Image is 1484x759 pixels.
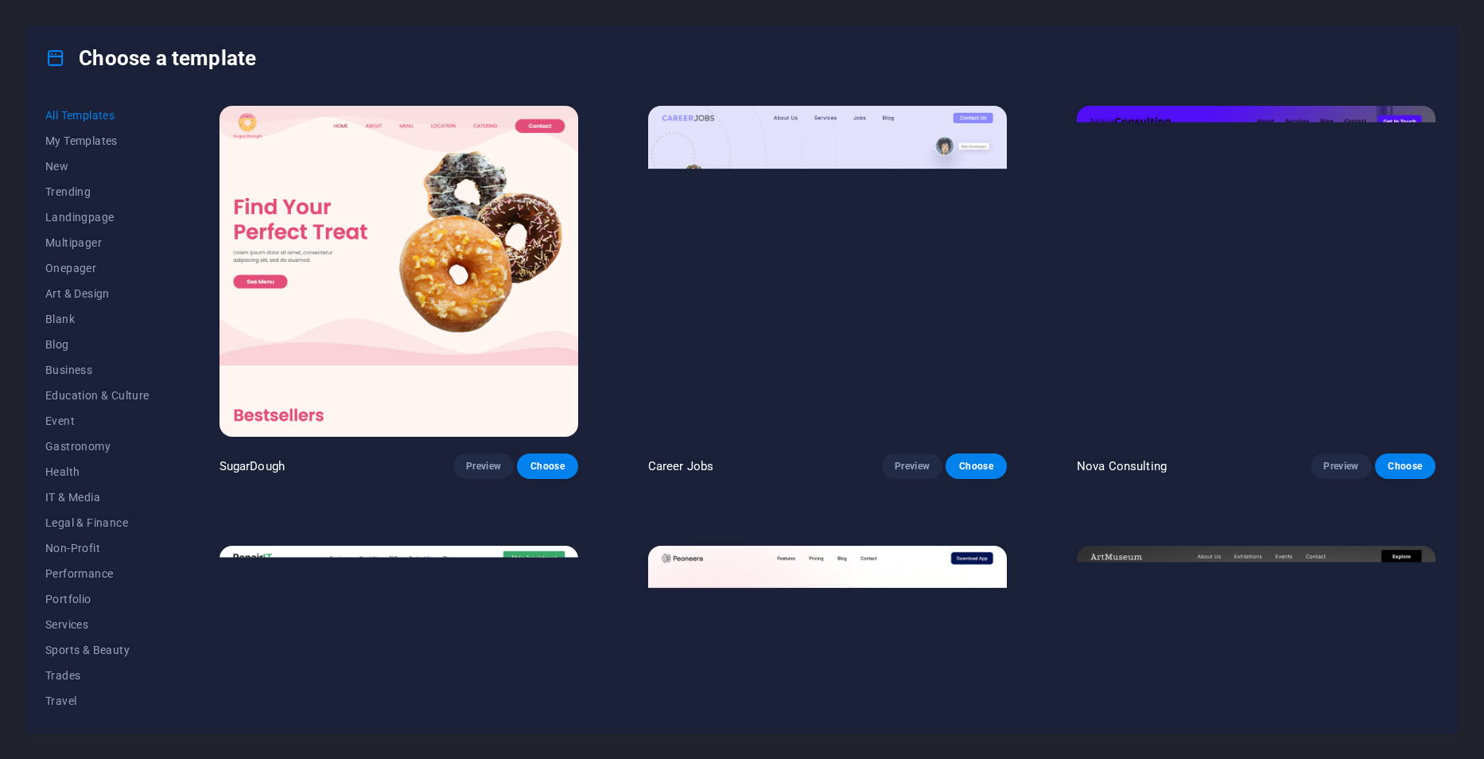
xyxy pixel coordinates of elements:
[45,154,150,179] button: New
[45,204,150,230] button: Landingpage
[45,262,150,274] span: Onepager
[517,453,577,479] button: Choose
[45,535,150,561] button: Non-Profit
[45,389,150,402] span: Education & Culture
[1388,460,1423,473] span: Choose
[45,211,150,224] span: Landingpage
[45,313,150,325] span: Blank
[45,465,150,478] span: Health
[45,179,150,204] button: Trending
[1375,453,1435,479] button: Choose
[1077,106,1435,437] img: Nova Consulting
[45,637,150,663] button: Sports & Beauty
[45,236,150,249] span: Multipager
[45,338,150,351] span: Blog
[45,561,150,586] button: Performance
[45,357,150,383] button: Business
[45,364,150,376] span: Business
[45,255,150,281] button: Onepager
[45,618,150,631] span: Services
[45,306,150,332] button: Blank
[45,485,150,510] button: IT & Media
[45,415,150,427] span: Event
[882,453,942,479] button: Preview
[466,460,501,473] span: Preview
[45,128,150,154] button: My Templates
[45,567,150,580] span: Performance
[45,593,150,605] span: Portfolio
[45,134,150,147] span: My Templates
[45,612,150,637] button: Services
[1323,460,1358,473] span: Preview
[1077,458,1167,474] p: Nova Consulting
[45,45,256,71] h4: Choose a template
[45,440,150,453] span: Gastronomy
[219,106,578,437] img: SugarDough
[45,383,150,408] button: Education & Culture
[45,688,150,714] button: Travel
[648,106,1007,437] img: Career Jobs
[453,453,514,479] button: Preview
[45,103,150,128] button: All Templates
[45,663,150,688] button: Trades
[45,542,150,555] span: Non-Profit
[45,516,150,529] span: Legal & Finance
[530,460,565,473] span: Choose
[45,281,150,306] button: Art & Design
[45,669,150,682] span: Trades
[45,644,150,656] span: Sports & Beauty
[45,491,150,504] span: IT & Media
[946,453,1006,479] button: Choose
[45,408,150,434] button: Event
[45,230,150,255] button: Multipager
[45,459,150,485] button: Health
[45,160,150,173] span: New
[895,460,930,473] span: Preview
[1311,453,1371,479] button: Preview
[958,460,993,473] span: Choose
[648,458,714,474] p: Career Jobs
[45,109,150,122] span: All Templates
[45,434,150,459] button: Gastronomy
[45,510,150,535] button: Legal & Finance
[45,287,150,300] span: Art & Design
[45,185,150,198] span: Trending
[45,586,150,612] button: Portfolio
[45,332,150,357] button: Blog
[219,458,285,474] p: SugarDough
[45,695,150,707] span: Travel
